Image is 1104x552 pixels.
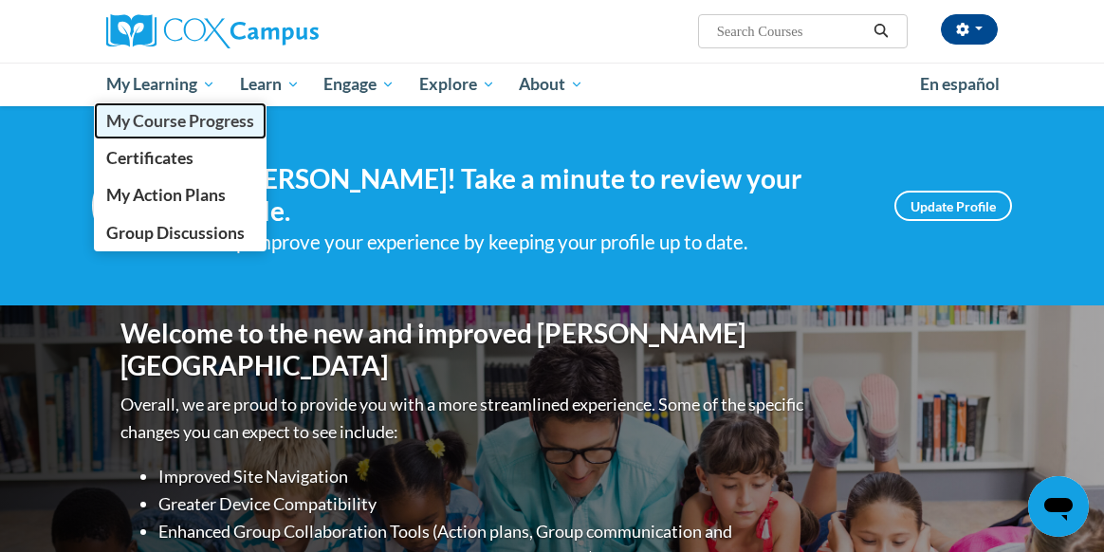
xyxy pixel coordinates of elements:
a: My Learning [94,63,228,106]
li: Improved Site Navigation [158,463,808,490]
span: About [519,73,583,96]
span: My Action Plans [106,185,226,205]
iframe: Button to launch messaging window [1028,476,1089,537]
a: About [507,63,597,106]
button: Account Settings [941,14,998,45]
h4: Hi [PERSON_NAME]! Take a minute to review your profile. [206,163,866,227]
a: Update Profile [894,191,1012,221]
li: Greater Device Compatibility [158,490,808,518]
span: Explore [419,73,495,96]
a: En español [908,64,1012,104]
a: My Action Plans [94,176,267,213]
a: Certificates [94,139,267,176]
p: Overall, we are proud to provide you with a more streamlined experience. Some of the specific cha... [120,391,808,446]
a: Learn [228,63,312,106]
a: Group Discussions [94,214,267,251]
span: Learn [240,73,300,96]
img: Profile Image [92,163,177,248]
input: Search Courses [715,20,867,43]
img: Cox Campus [106,14,319,48]
a: Cox Campus [106,14,384,48]
div: Help improve your experience by keeping your profile up to date. [206,227,866,258]
a: My Course Progress [94,102,267,139]
span: En español [920,74,1000,94]
button: Search [867,20,895,43]
span: Group Discussions [106,223,245,243]
span: My Learning [106,73,215,96]
a: Explore [407,63,507,106]
h1: Welcome to the new and improved [PERSON_NAME][GEOGRAPHIC_DATA] [120,318,808,381]
span: My Course Progress [106,111,254,131]
a: Engage [311,63,407,106]
span: Engage [323,73,395,96]
div: Main menu [92,63,1012,106]
span: Certificates [106,148,193,168]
